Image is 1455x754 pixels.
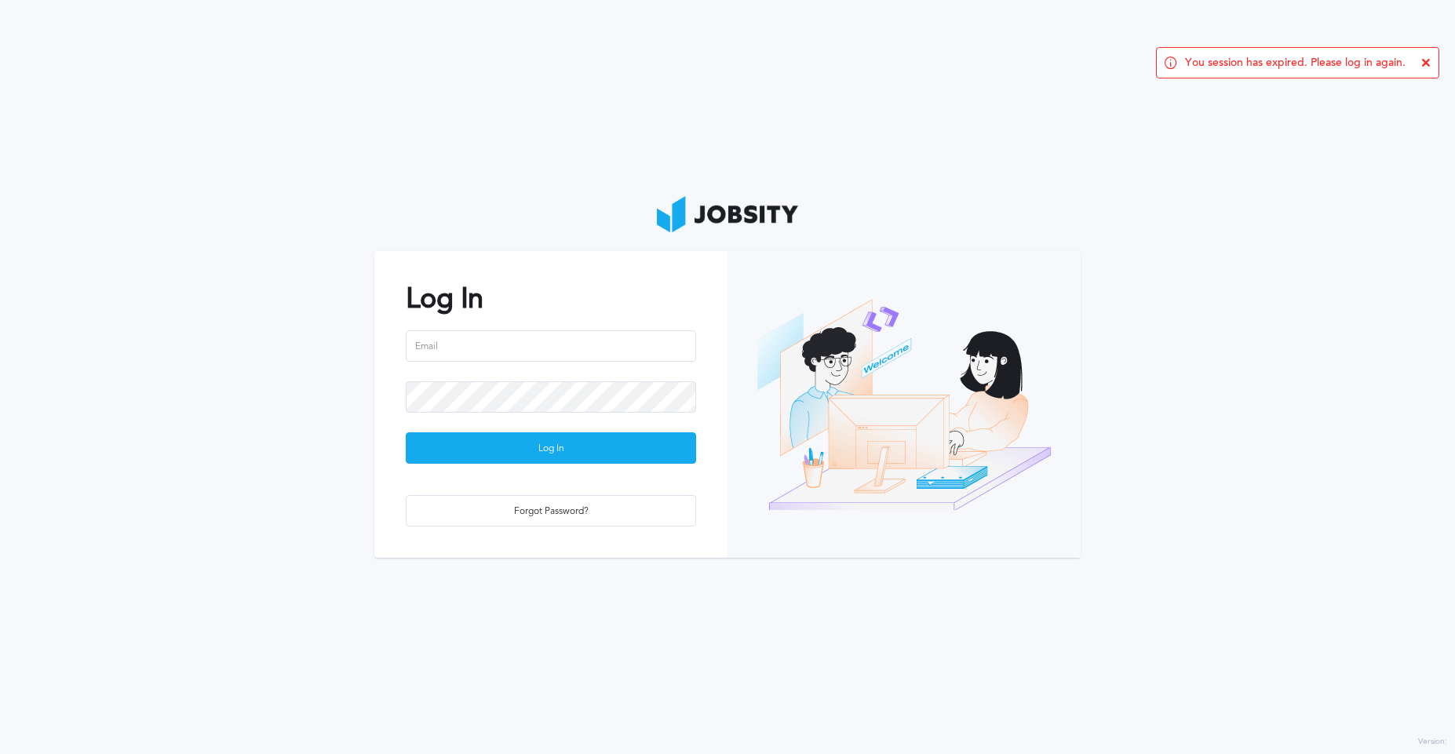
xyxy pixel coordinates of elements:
button: Log In [406,432,696,464]
span: You session has expired. Please log in again. [1185,56,1406,69]
h2: Log In [406,282,696,315]
div: Forgot Password? [407,496,695,527]
input: Email [406,330,696,362]
label: Version: [1418,738,1447,747]
div: Log In [407,433,695,464]
button: Forgot Password? [406,495,696,526]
